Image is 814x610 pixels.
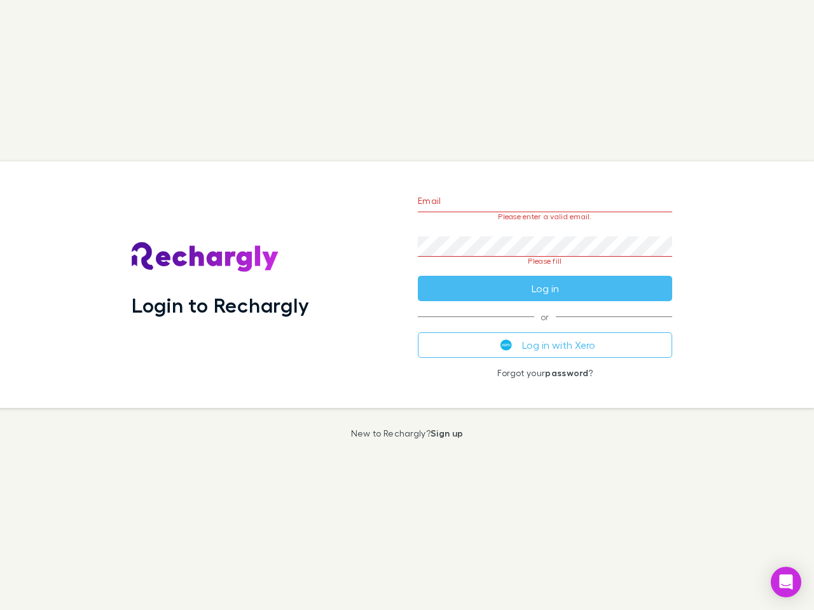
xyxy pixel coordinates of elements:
p: Please fill [418,257,672,266]
a: Sign up [431,428,463,438]
img: Rechargly's Logo [132,242,279,273]
p: New to Rechargly? [351,428,464,438]
a: password [545,367,588,378]
p: Forgot your ? [418,368,672,378]
p: Please enter a valid email. [418,212,672,221]
button: Log in with Xero [418,332,672,358]
button: Log in [418,276,672,301]
img: Xero's logo [500,339,512,351]
h1: Login to Rechargly [132,293,309,317]
div: Open Intercom Messenger [771,567,801,597]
